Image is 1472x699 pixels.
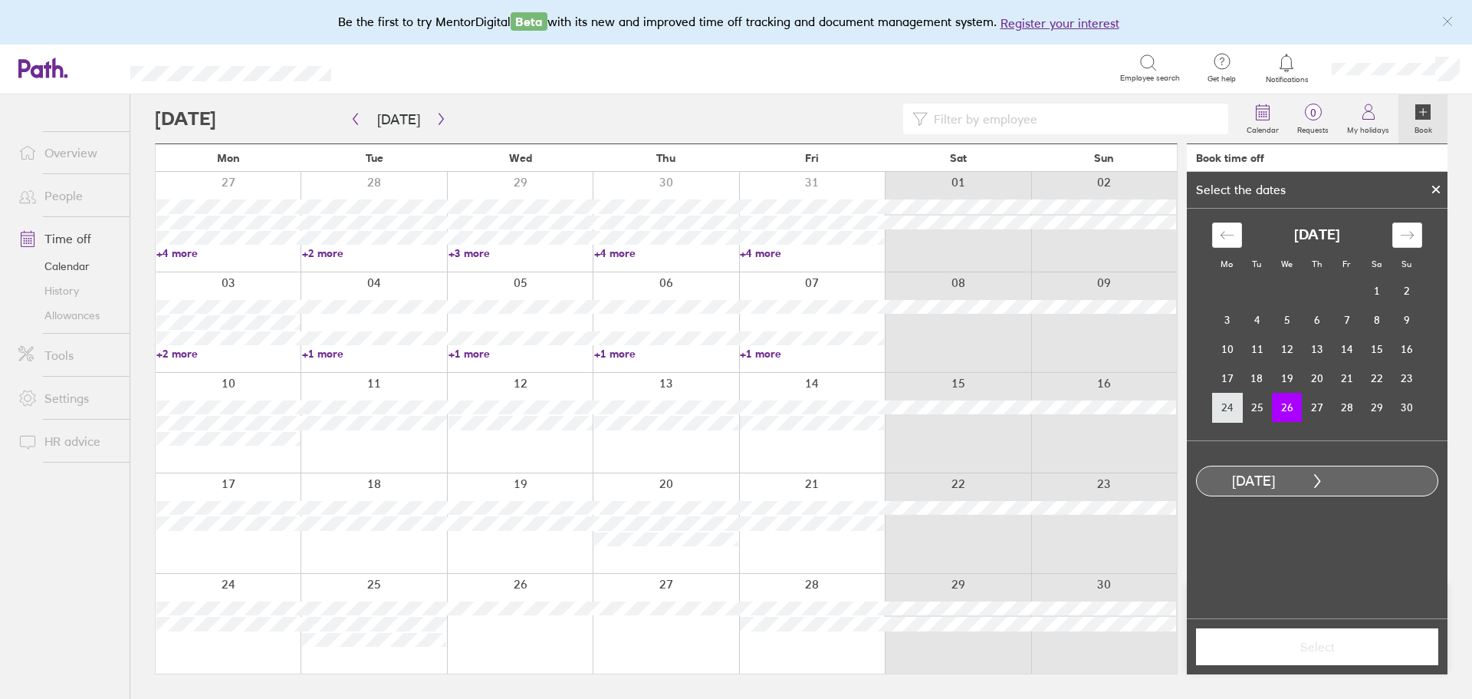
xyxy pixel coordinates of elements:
[449,246,593,260] a: +3 more
[1242,305,1272,335] td: Choose Tuesday, November 4, 2025 as your check-out date. It’s available.
[1094,152,1114,164] span: Sun
[302,347,446,361] a: +1 more
[1120,74,1180,83] span: Employee search
[594,246,738,260] a: +4 more
[509,152,532,164] span: Wed
[1288,121,1338,135] label: Requests
[6,223,130,254] a: Time off
[449,347,593,361] a: +1 more
[1197,473,1310,490] div: [DATE]
[156,246,301,260] a: +4 more
[1405,121,1441,135] label: Book
[1272,364,1302,393] td: Choose Wednesday, November 19, 2025 as your check-out date. It’s available.
[1242,393,1272,422] td: Choose Tuesday, November 25, 2025 as your check-out date. It’s available.
[1272,393,1302,422] td: Selected as start date. Wednesday, November 26, 2025
[1272,305,1302,335] td: Choose Wednesday, November 5, 2025 as your check-out date. It’s available.
[1302,393,1332,422] td: Choose Thursday, November 27, 2025 as your check-out date. It’s available.
[6,340,130,371] a: Tools
[1362,364,1391,393] td: Choose Saturday, November 22, 2025 as your check-out date. It’s available.
[1391,276,1421,305] td: Choose Sunday, November 2, 2025 as your check-out date. It’s available.
[1342,259,1350,269] small: Fr
[1242,335,1272,364] td: Choose Tuesday, November 11, 2025 as your check-out date. It’s available.
[1001,14,1119,32] button: Register your interest
[1187,183,1295,196] div: Select the dates
[1212,335,1242,364] td: Choose Monday, November 10, 2025 as your check-out date. It’s available.
[217,152,240,164] span: Mon
[302,246,446,260] a: +2 more
[1262,75,1312,84] span: Notifications
[1391,305,1421,335] td: Choose Sunday, November 9, 2025 as your check-out date. It’s available.
[6,426,130,457] a: HR advice
[1212,223,1242,248] div: Move backward to switch to the previous month.
[511,12,547,31] span: Beta
[1332,393,1362,422] td: Choose Friday, November 28, 2025 as your check-out date. It’s available.
[1197,74,1247,84] span: Get help
[1332,335,1362,364] td: Choose Friday, November 14, 2025 as your check-out date. It’s available.
[1288,107,1338,119] span: 0
[1221,259,1233,269] small: Mo
[1288,94,1338,143] a: 0Requests
[1196,628,1438,665] button: Select
[1362,393,1391,422] td: Choose Saturday, November 29, 2025 as your check-out date. It’s available.
[6,279,130,303] a: History
[1302,364,1332,393] td: Choose Thursday, November 20, 2025 as your check-out date. It’s available.
[366,152,383,164] span: Tue
[1294,227,1340,243] strong: [DATE]
[1212,364,1242,393] td: Choose Monday, November 17, 2025 as your check-out date. It’s available.
[1362,276,1391,305] td: Choose Saturday, November 1, 2025 as your check-out date. It’s available.
[1196,152,1264,164] div: Book time off
[1332,364,1362,393] td: Choose Friday, November 21, 2025 as your check-out date. It’s available.
[156,347,301,361] a: +2 more
[1252,259,1261,269] small: Tu
[950,152,967,164] span: Sat
[1391,393,1421,422] td: Choose Sunday, November 30, 2025 as your check-out date. It’s available.
[1302,335,1332,364] td: Choose Thursday, November 13, 2025 as your check-out date. It’s available.
[805,152,819,164] span: Fri
[1242,364,1272,393] td: Choose Tuesday, November 18, 2025 as your check-out date. It’s available.
[1195,209,1439,440] div: Calendar
[594,347,738,361] a: +1 more
[365,107,432,132] button: [DATE]
[1401,259,1411,269] small: Su
[1362,305,1391,335] td: Choose Saturday, November 8, 2025 as your check-out date. It’s available.
[6,180,130,211] a: People
[373,61,412,74] div: Search
[338,12,1135,32] div: Be the first to try MentorDigital with its new and improved time off tracking and document manage...
[1312,259,1322,269] small: Th
[6,254,130,279] a: Calendar
[6,303,130,328] a: Allowances
[1398,94,1447,143] a: Book
[6,383,130,414] a: Settings
[1237,94,1288,143] a: Calendar
[1302,305,1332,335] td: Choose Thursday, November 6, 2025 as your check-out date. It’s available.
[928,104,1219,134] input: Filter by employee
[6,137,130,168] a: Overview
[740,246,884,260] a: +4 more
[1212,305,1242,335] td: Choose Monday, November 3, 2025 as your check-out date. It’s available.
[1338,121,1398,135] label: My holidays
[1332,305,1362,335] td: Choose Friday, November 7, 2025 as your check-out date. It’s available.
[740,347,884,361] a: +1 more
[656,152,675,164] span: Thu
[1338,94,1398,143] a: My holidays
[1362,335,1391,364] td: Choose Saturday, November 15, 2025 as your check-out date. It’s available.
[1262,52,1312,84] a: Notifications
[1272,335,1302,364] td: Choose Wednesday, November 12, 2025 as your check-out date. It’s available.
[1372,259,1382,269] small: Sa
[1237,121,1288,135] label: Calendar
[1212,393,1242,422] td: Choose Monday, November 24, 2025 as your check-out date. It’s available.
[1392,223,1422,248] div: Move forward to switch to the next month.
[1281,259,1293,269] small: We
[1391,335,1421,364] td: Choose Sunday, November 16, 2025 as your check-out date. It’s available.
[1207,640,1428,654] span: Select
[1391,364,1421,393] td: Choose Sunday, November 23, 2025 as your check-out date. It’s available.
